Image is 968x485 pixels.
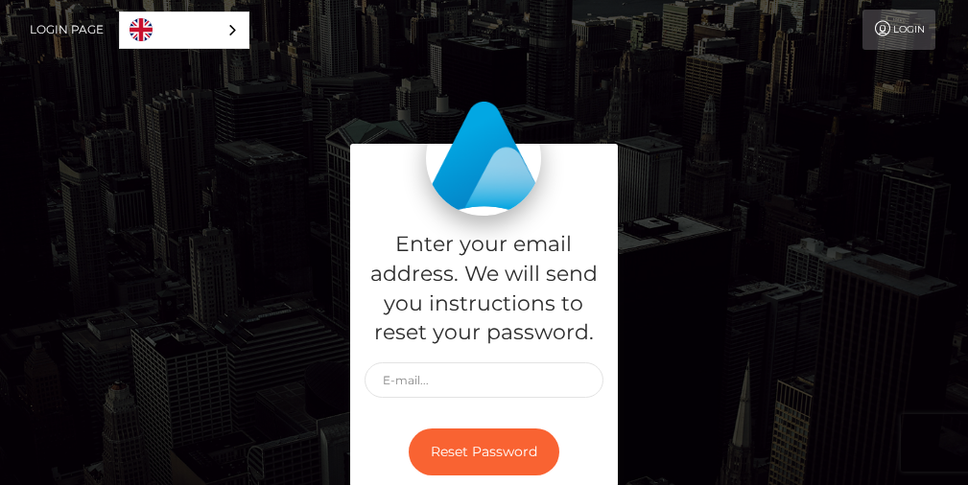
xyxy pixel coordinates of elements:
[365,230,604,348] h5: Enter your email address. We will send you instructions to reset your password.
[426,101,541,216] img: MassPay Login
[120,12,248,48] a: English
[119,12,249,49] aside: Language selected: English
[862,10,935,50] a: Login
[409,428,559,475] button: Reset Password
[30,10,104,50] a: Login Page
[119,12,249,49] div: Language
[365,362,604,398] input: E-mail...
